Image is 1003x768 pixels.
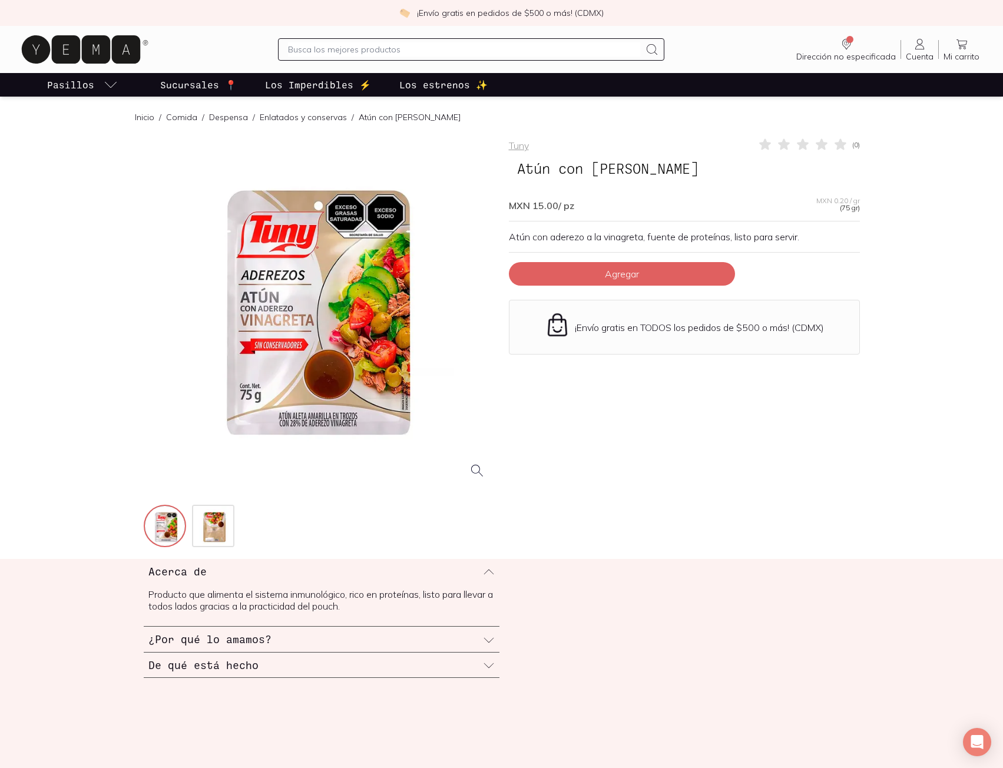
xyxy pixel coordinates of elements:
[166,112,197,123] a: Comida
[840,204,860,211] span: (75 gr)
[263,73,373,97] a: Los Imperdibles ⚡️
[148,657,259,673] h3: De qué está hecho
[944,51,979,62] span: Mi carrito
[605,268,639,280] span: Agregar
[399,78,488,92] p: Los estrenos ✨
[197,111,209,123] span: /
[148,564,207,579] h3: Acerca de
[509,140,529,151] a: Tuny
[148,631,272,647] h3: ¿Por qué lo amamos?
[792,37,901,62] a: Dirección no especificada
[509,157,707,180] span: Atún con [PERSON_NAME]
[509,231,860,243] p: Atún con aderezo a la vinagreta, fuente de proteínas, listo para servir.
[796,51,896,62] span: Dirección no especificada
[509,200,574,211] span: MXN 15.00 / pz
[359,111,461,123] p: Atún con [PERSON_NAME]
[154,111,166,123] span: /
[145,506,187,548] img: 34114-atun-con-aderezo-vinagreta-tuny-1_9ae89607-35ba-4580-a880-d06e3b8bc816=fwebp-q70-w256
[939,37,984,62] a: Mi carrito
[397,73,490,97] a: Los estrenos ✨
[248,111,260,123] span: /
[852,141,860,148] span: ( 0 )
[135,112,154,123] a: Inicio
[209,112,248,123] a: Despensa
[906,51,934,62] span: Cuenta
[45,73,120,97] a: pasillo-todos-link
[260,112,347,123] a: Enlatados y conservas
[963,728,991,756] div: Open Intercom Messenger
[347,111,359,123] span: /
[265,78,371,92] p: Los Imperdibles ⚡️
[160,78,237,92] p: Sucursales 📍
[47,78,94,92] p: Pasillos
[193,506,236,548] img: 34114-atun-con-aderezo-vinagreta-tuny-2_c93ee1d9-9f14-422b-8639-1b1120756fc5=fwebp-q70-w256
[417,7,604,19] p: ¡Envío gratis en pedidos de $500 o más! (CDMX)
[545,312,570,337] img: Envío
[399,8,410,18] img: check
[575,322,824,333] p: ¡Envío gratis en TODOS los pedidos de $500 o más! (CDMX)
[158,73,239,97] a: Sucursales 📍
[148,588,495,612] p: Producto que alimenta el sistema inmunológico, rico en proteínas, listo para llevar a todos lados...
[509,262,735,286] button: Agregar
[288,42,640,57] input: Busca los mejores productos
[901,37,938,62] a: Cuenta
[816,197,860,204] span: MXN 0.20 / gr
